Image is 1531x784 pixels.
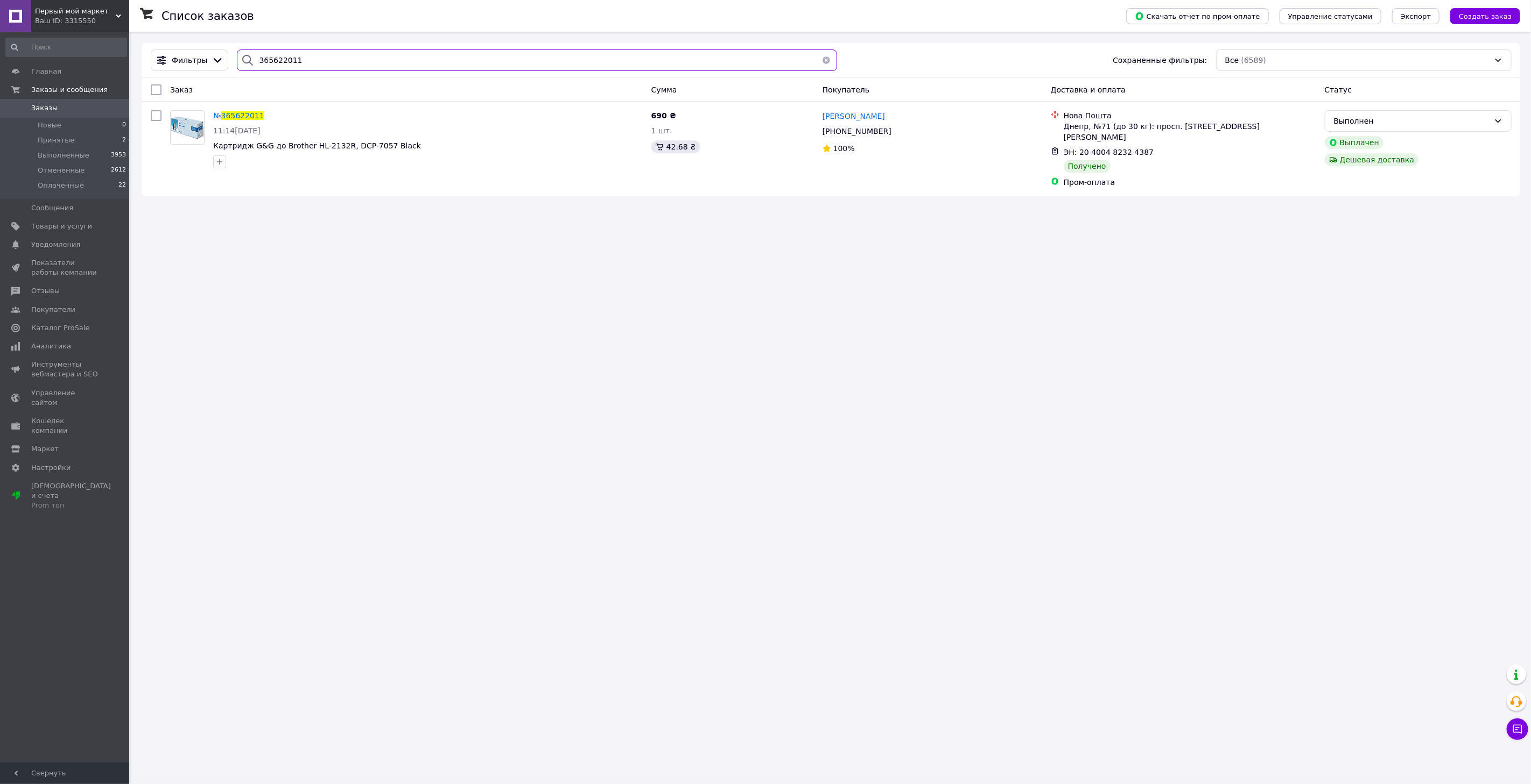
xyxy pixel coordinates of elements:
[1225,55,1239,66] span: Все
[1064,121,1316,142] div: Днепр, №71 (до 30 кг): просп. [STREET_ADDRESS][PERSON_NAME]
[171,116,204,140] img: Фото товару
[651,140,700,153] div: 42.68 ₴
[31,240,80,250] span: Уведомления
[170,110,205,145] a: Фото товару
[31,481,111,511] span: [DEMOGRAPHIC_DATA] и счета
[1280,8,1381,24] button: Управление статусами
[1051,85,1126,94] span: Доставка и оплата
[1064,148,1154,156] span: ЭН: 20 4004 8232 4387
[31,67,61,76] span: Главная
[213,141,421,150] a: Картридж G&G до Brother HL-2132R, DCP-7057 Black
[31,323,89,333] span: Каталог ProSale
[213,111,264,120] a: №365622011
[1113,55,1207,66] span: Сохраненные фильтры:
[1135,11,1260,21] span: Скачать отчет по пром-оплате
[31,416,100,436] span: Кошелек компании
[170,85,193,94] span: Заказ
[1439,11,1520,20] a: Создать заказ
[1325,85,1352,94] span: Статус
[122,136,126,145] span: 2
[1401,12,1431,20] span: Экспорт
[1507,718,1528,740] button: Чат с покупателем
[833,144,855,153] span: 100%
[1450,8,1520,24] button: Создать заказ
[161,10,254,23] h1: Список заказов
[213,111,221,120] span: №
[31,258,100,277] span: Показатели работы компании
[651,111,676,120] span: 690 ₴
[820,124,894,139] div: [PHONE_NUMBER]
[823,111,885,122] a: [PERSON_NAME]
[31,341,71,351] span: Аналитика
[38,151,89,160] span: Выполненные
[31,388,100,408] span: Управление сайтом
[651,126,672,135] span: 1 шт.
[172,55,207,66] span: Фильтры
[651,85,677,94] span: Сумма
[31,103,58,113] span: Заказы
[35,6,116,16] span: Первый мой маркет
[1288,12,1373,20] span: Управление статусами
[31,463,71,473] span: Настройки
[823,112,885,120] span: [PERSON_NAME]
[31,222,92,231] span: Товары и услуги
[1459,12,1512,20] span: Создать заказ
[38,120,61,130] span: Новые
[111,166,126,175] span: 2612
[1334,115,1490,127] div: Выполнен
[1064,110,1316,121] div: Нова Пошта
[111,151,126,160] span: 3953
[1325,153,1419,166] div: Дешевая доставка
[35,16,129,26] div: Ваш ID: 3315550
[38,166,85,175] span: Отмененные
[1064,177,1316,188] div: Пром-оплата
[38,181,84,190] span: Оплаченные
[31,501,111,510] div: Prom топ
[31,203,73,213] span: Сообщения
[31,444,59,454] span: Маркет
[1241,56,1267,65] span: (6589)
[823,85,870,94] span: Покупатель
[38,136,75,145] span: Принятые
[1126,8,1269,24] button: Скачать отчет по пром-оплате
[1325,136,1383,149] div: Выплачен
[816,49,837,71] button: Очистить
[122,120,126,130] span: 0
[237,49,837,71] input: Поиск по номеру заказа, ФИО покупателя, номеру телефона, Email, номеру накладной
[5,38,127,57] input: Поиск
[31,286,60,296] span: Отзывы
[221,111,264,120] span: 365622011
[31,85,108,95] span: Заказы и сообщения
[213,126,261,135] span: 11:14[DATE]
[118,181,126,190] span: 22
[1392,8,1439,24] button: Экспорт
[1064,160,1111,173] div: Получено
[31,305,75,315] span: Покупатели
[31,360,100,379] span: Инструменты вебмастера и SEO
